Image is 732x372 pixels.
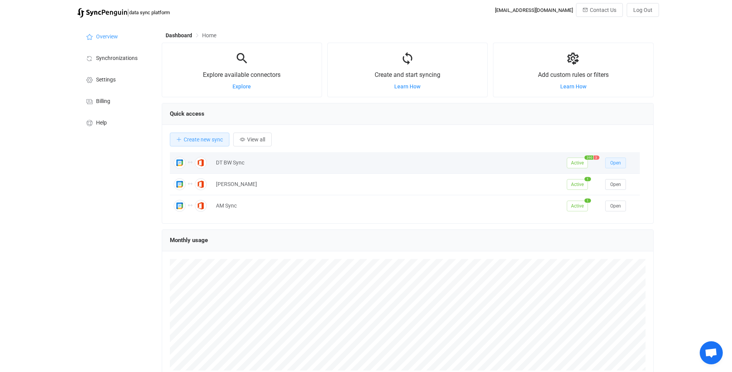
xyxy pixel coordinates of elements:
[166,32,192,38] span: Dashboard
[129,10,170,15] span: data sync platform
[96,55,138,61] span: Synchronizations
[567,179,588,190] span: Active
[96,98,110,105] span: Billing
[203,71,281,78] span: Explore available connectors
[202,32,216,38] span: Home
[495,7,573,13] div: [EMAIL_ADDRESS][DOMAIN_NAME]
[560,83,586,90] a: Learn How
[233,133,272,146] button: View all
[77,90,154,111] a: Billing
[170,133,229,146] button: Create new sync
[212,158,563,167] div: DT BW Sync
[590,7,616,13] span: Contact Us
[96,77,116,83] span: Settings
[247,136,265,143] span: View all
[232,83,251,90] a: Explore
[576,3,623,17] button: Contact Us
[174,200,186,212] img: Google Calendar Meetings
[605,158,626,168] button: Open
[184,136,223,143] span: Create new sync
[170,237,208,244] span: Monthly usage
[195,178,207,190] img: Office 365 Calendar Meetings
[605,179,626,190] button: Open
[605,203,626,209] a: Open
[605,201,626,211] button: Open
[610,203,621,209] span: Open
[700,341,723,364] div: Open chat
[394,83,420,90] a: Learn How
[195,157,207,169] img: Office 365 Calendar Meetings
[77,111,154,133] a: Help
[77,8,127,18] img: syncpenguin.svg
[127,7,129,18] span: |
[538,71,609,78] span: Add custom rules or filters
[567,158,588,168] span: Active
[212,201,563,210] div: AM Sync
[610,182,621,187] span: Open
[174,157,186,169] img: Google Calendar Meetings
[77,47,154,68] a: Synchronizations
[166,33,216,38] div: Breadcrumb
[584,198,591,203] span: 1
[96,34,118,40] span: Overview
[594,155,599,159] span: 3
[605,181,626,187] a: Open
[195,200,207,212] img: Office 365 Calendar Meetings
[584,177,591,181] span: 1
[96,120,107,126] span: Help
[610,160,621,166] span: Open
[170,110,204,117] span: Quick access
[174,178,186,190] img: Google Calendar Meetings
[584,155,593,159] span: 390
[605,159,626,166] a: Open
[77,68,154,90] a: Settings
[633,7,652,13] span: Log Out
[77,25,154,47] a: Overview
[375,71,440,78] span: Create and start syncing
[627,3,659,17] button: Log Out
[77,7,170,18] a: |data sync platform
[567,201,588,211] span: Active
[212,180,563,189] div: [PERSON_NAME]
